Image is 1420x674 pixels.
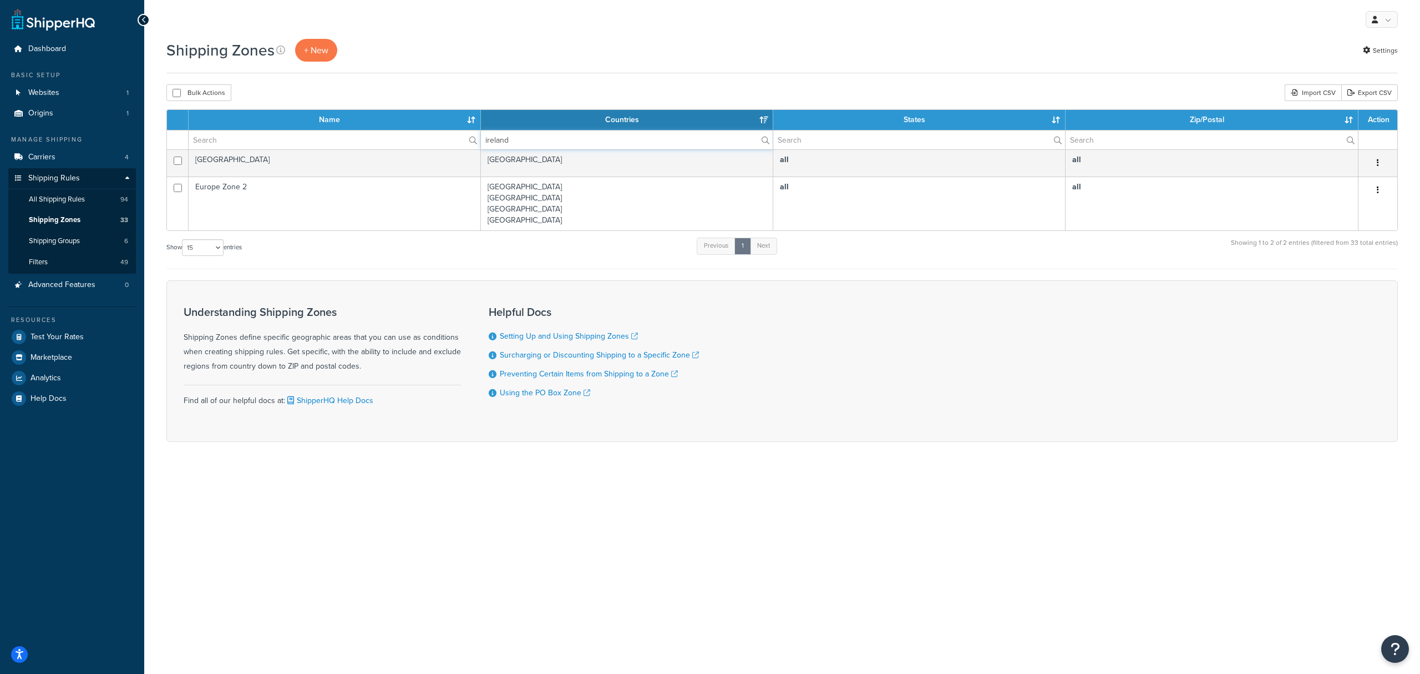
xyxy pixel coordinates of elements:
[304,44,328,57] span: + New
[120,258,128,267] span: 49
[31,374,61,383] span: Analytics
[8,368,136,388] a: Analytics
[750,238,777,254] a: Next
[481,110,773,130] th: Countries: activate to sort column ascending
[8,168,136,189] a: Shipping Rules
[8,210,136,230] li: Shipping Zones
[8,103,136,124] li: Origins
[28,280,95,290] span: Advanced Features
[1231,237,1398,260] div: Showing 1 to 2 of 2 entries (filtered from 33 total entries)
[28,174,80,183] span: Shipping Rules
[780,181,789,193] b: all
[8,189,136,210] a: All Shipping Rules 94
[773,130,1065,149] input: Search
[28,109,53,118] span: Origins
[28,44,66,54] span: Dashboard
[8,252,136,273] a: Filters 49
[189,130,480,149] input: Search
[500,330,638,342] a: Setting Up and Using Shipping Zones
[8,275,136,295] a: Advanced Features 0
[189,177,481,230] td: Europe Zone 2
[120,195,128,204] span: 94
[28,153,55,162] span: Carriers
[8,83,136,103] li: Websites
[1285,84,1341,101] div: Import CSV
[8,71,136,80] div: Basic Setup
[126,88,129,98] span: 1
[29,195,85,204] span: All Shipping Rules
[1358,110,1397,130] th: Action
[1363,43,1398,58] a: Settings
[481,177,773,230] td: [GEOGRAPHIC_DATA] [GEOGRAPHIC_DATA] [GEOGRAPHIC_DATA] [GEOGRAPHIC_DATA]
[125,280,129,290] span: 0
[12,8,95,31] a: ShipperHQ Home
[500,387,590,399] a: Using the PO Box Zone
[182,239,224,256] select: Showentries
[8,189,136,210] li: All Shipping Rules
[481,149,773,177] td: [GEOGRAPHIC_DATA]
[8,327,136,347] a: Test Your Rates
[184,385,461,408] div: Find all of our helpful docs at:
[500,368,678,380] a: Preventing Certain Items from Shipping to a Zone
[1066,130,1358,149] input: Search
[8,147,136,168] a: Carriers 4
[8,348,136,368] a: Marketplace
[8,83,136,103] a: Websites 1
[1072,154,1081,165] b: all
[8,231,136,252] li: Shipping Groups
[8,39,136,59] a: Dashboard
[1072,181,1081,193] b: all
[31,394,67,404] span: Help Docs
[31,333,84,342] span: Test Your Rates
[8,315,136,325] div: Resources
[8,210,136,230] a: Shipping Zones 33
[481,130,773,149] input: Search
[500,349,699,361] a: Surcharging or Discounting Shipping to a Specific Zone
[184,306,461,318] h3: Understanding Shipping Zones
[8,168,136,274] li: Shipping Rules
[189,149,481,177] td: [GEOGRAPHIC_DATA]
[29,258,48,267] span: Filters
[697,238,736,254] a: Previous
[8,389,136,409] a: Help Docs
[1381,635,1409,663] button: Open Resource Center
[184,306,461,374] div: Shipping Zones define specific geographic areas that you can use as conditions when creating ship...
[780,154,789,165] b: all
[29,237,80,246] span: Shipping Groups
[8,231,136,252] a: Shipping Groups 6
[29,215,80,225] span: Shipping Zones
[125,153,129,162] span: 4
[166,39,275,61] h1: Shipping Zones
[8,147,136,168] li: Carriers
[773,110,1066,130] th: States: activate to sort column ascending
[28,88,59,98] span: Websites
[8,252,136,273] li: Filters
[8,275,136,295] li: Advanced Features
[1066,110,1358,130] th: Zip/Postal: activate to sort column ascending
[489,306,699,318] h3: Helpful Docs
[8,103,136,124] a: Origins 1
[189,110,481,130] th: Name: activate to sort column ascending
[1341,84,1398,101] a: Export CSV
[166,239,242,256] label: Show entries
[8,135,136,144] div: Manage Shipping
[120,215,128,225] span: 33
[295,39,337,62] a: + New
[31,353,72,363] span: Marketplace
[124,237,128,246] span: 6
[734,238,751,254] a: 1
[166,84,231,101] button: Bulk Actions
[126,109,129,118] span: 1
[285,395,373,406] a: ShipperHQ Help Docs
